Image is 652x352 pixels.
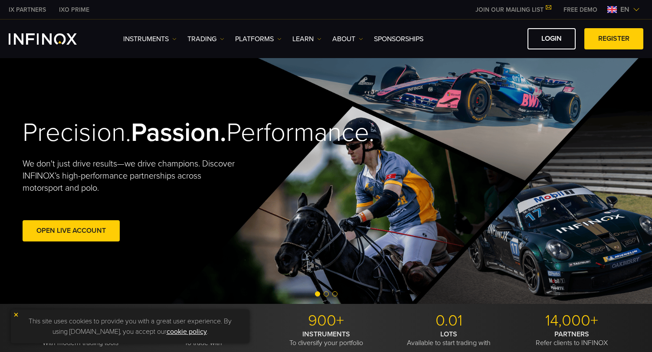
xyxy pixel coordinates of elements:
strong: Passion. [131,117,226,148]
span: en [617,4,633,15]
a: JOIN OUR MAILING LIST [469,6,557,13]
a: SPONSORSHIPS [374,34,423,44]
a: PLATFORMS [235,34,282,44]
p: 14,000+ [514,311,630,330]
a: REGISTER [584,28,643,49]
p: To diversify your portfolio [268,330,384,347]
a: INFINOX MENU [557,5,604,14]
a: Open Live Account [23,220,120,241]
a: INFINOX [52,5,96,14]
p: Refer clients to INFINOX [514,330,630,347]
a: LOGIN [527,28,576,49]
a: Learn [292,34,321,44]
a: INFINOX [2,5,52,14]
h2: Precision. Performance. [23,117,296,149]
a: cookie policy [167,327,207,336]
a: TRADING [187,34,224,44]
p: 0.01 [391,311,507,330]
p: 900+ [268,311,384,330]
span: Go to slide 3 [332,291,337,297]
p: This site uses cookies to provide you with a great user experience. By using [DOMAIN_NAME], you a... [15,314,245,339]
strong: PARTNERS [554,330,589,339]
strong: INSTRUMENTS [302,330,350,339]
a: INFINOX Logo [9,33,97,45]
p: We don't just drive results—we drive champions. Discover INFINOX’s high-performance partnerships ... [23,158,241,194]
a: Instruments [123,34,177,44]
span: Go to slide 1 [315,291,320,297]
img: yellow close icon [13,312,19,318]
span: Go to slide 2 [324,291,329,297]
strong: LOTS [440,330,457,339]
p: Available to start trading with [391,330,507,347]
a: ABOUT [332,34,363,44]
